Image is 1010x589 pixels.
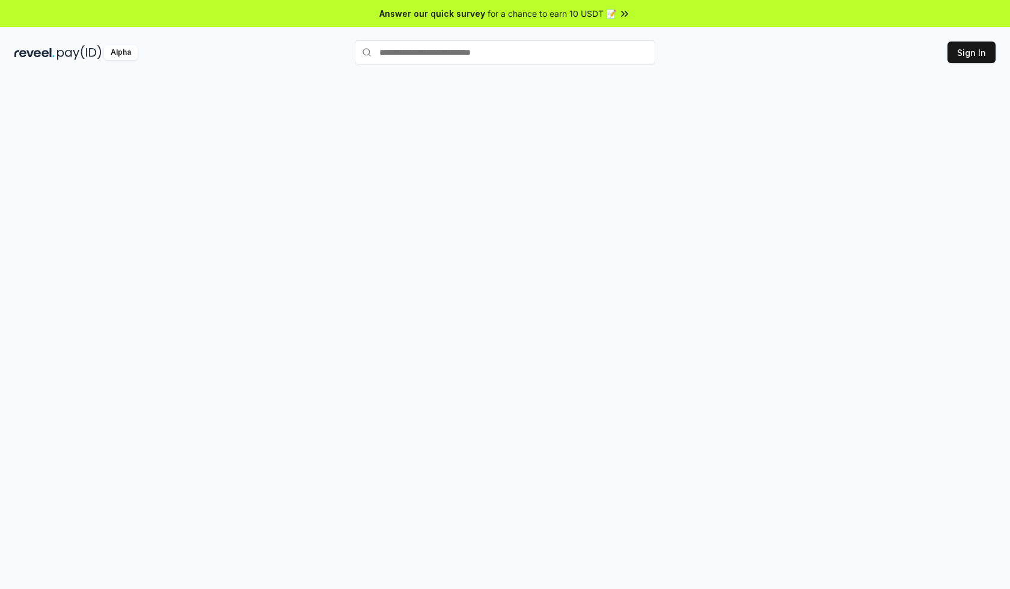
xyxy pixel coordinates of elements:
[947,42,996,63] button: Sign In
[488,7,616,20] span: for a chance to earn 10 USDT 📝
[379,7,485,20] span: Answer our quick survey
[104,45,138,60] div: Alpha
[57,45,102,60] img: pay_id
[14,45,55,60] img: reveel_dark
